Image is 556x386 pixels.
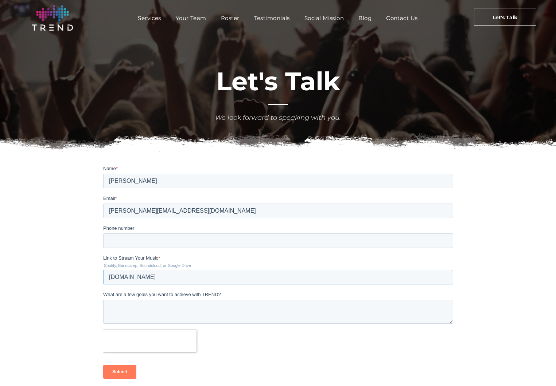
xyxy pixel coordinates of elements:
[216,66,340,97] span: Let's Talk
[425,302,556,386] iframe: Chat Widget
[474,8,536,26] a: Let's Talk
[131,13,168,23] a: Services
[168,13,214,23] a: Your Team
[297,13,351,23] a: Social Mission
[214,13,247,23] a: Roster
[32,5,73,31] img: logo
[171,113,386,123] div: We look forward to speaking with you.
[493,8,517,27] span: Let's Talk
[247,13,297,23] a: Testimonials
[379,13,425,23] a: Contact Us
[351,13,379,23] a: Blog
